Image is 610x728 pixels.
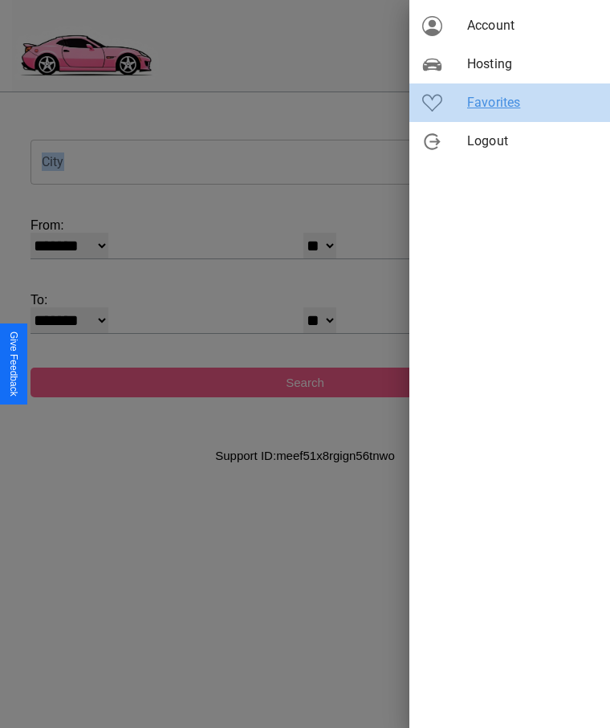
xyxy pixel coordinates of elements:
[409,6,610,45] div: Account
[467,16,597,35] span: Account
[8,331,19,397] div: Give Feedback
[467,55,597,74] span: Hosting
[467,93,597,112] span: Favorites
[409,122,610,161] div: Logout
[409,83,610,122] div: Favorites
[409,45,610,83] div: Hosting
[467,132,597,151] span: Logout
